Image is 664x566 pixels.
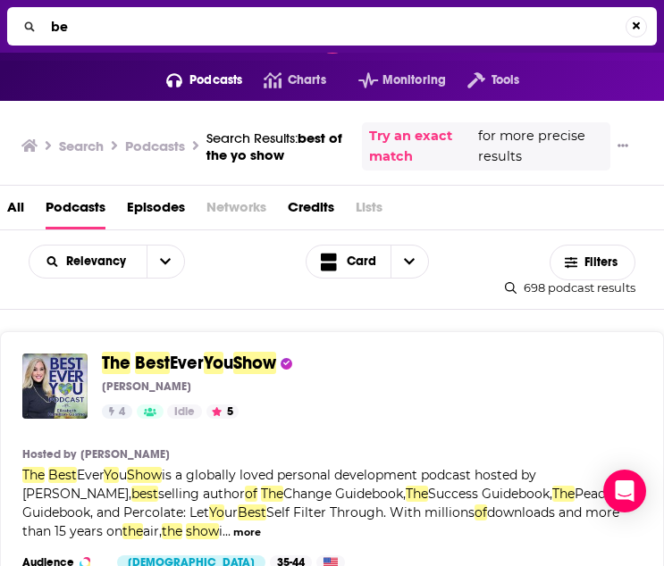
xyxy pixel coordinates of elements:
[475,504,487,520] span: of
[7,7,657,46] div: Search...
[102,379,191,394] p: [PERSON_NAME]
[356,193,382,229] span: Lists
[66,255,132,268] span: Relevancy
[104,467,119,483] span: Yo
[29,245,185,279] h2: Choose List sort
[22,447,76,462] h4: Hosted by
[127,467,162,483] span: Show
[288,68,326,93] span: Charts
[446,66,519,95] button: open menu
[125,137,185,154] h3: Podcasts
[603,470,646,512] div: Open Intercom Messenger
[306,245,429,279] button: Choose View
[143,523,162,539] span: air,
[167,404,202,419] a: Idle
[382,68,446,93] span: Monitoring
[242,66,325,95] a: Charts
[428,486,552,502] span: Success Guidebook,
[238,504,266,520] span: Best
[369,126,475,167] a: Try an exact match
[206,129,348,163] div: Search Results:
[288,193,334,229] a: Credits
[189,68,242,93] span: Podcasts
[337,66,446,95] button: open menu
[223,523,231,539] span: ...
[44,12,626,41] input: Search...
[610,137,635,155] button: Show More Button
[102,354,276,373] a: TheBestEverYouShow
[206,193,266,229] span: Networks
[7,193,24,229] a: All
[22,467,45,483] span: The
[224,504,238,520] span: ur
[119,404,125,421] span: 4
[22,354,88,419] img: The Best Ever You Show
[135,352,170,374] span: Best
[552,486,575,502] span: The
[162,523,182,539] span: the
[492,68,520,93] span: Tools
[59,137,104,154] h3: Search
[505,280,635,295] div: 698 podcast results
[584,256,620,269] span: Filters
[29,255,147,268] button: open menu
[147,246,184,278] button: open menu
[233,352,276,374] span: Show
[204,352,223,374] span: Yo
[158,486,245,502] span: selling author
[206,129,348,163] a: Search Results:best of the yo show
[406,486,428,502] span: The
[261,486,283,502] span: The
[283,486,406,502] span: Change Guidebook,
[223,352,233,374] span: u
[233,525,261,540] button: more
[102,352,130,374] span: The
[347,255,376,268] span: Card
[209,504,224,520] span: Yo
[102,404,132,419] a: 4
[127,193,185,229] a: Episodes
[219,523,223,539] span: i
[186,523,219,539] span: show
[77,467,104,483] span: Ever
[122,523,143,539] span: the
[131,486,158,502] span: best
[48,467,77,483] span: Best
[119,467,127,483] span: u
[266,504,475,520] span: Self Filter Through. With millions
[46,193,105,229] a: Podcasts
[206,404,239,419] button: 5
[80,447,170,462] a: [PERSON_NAME]
[550,245,635,280] button: Filters
[145,66,243,95] button: open menu
[22,467,536,502] span: is a globally loved personal development podcast hosted by [PERSON_NAME],
[245,486,257,502] span: of
[478,126,603,167] span: for more precise results
[170,352,204,374] span: Ever
[174,404,195,421] span: Idle
[206,129,342,163] span: best of the yo show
